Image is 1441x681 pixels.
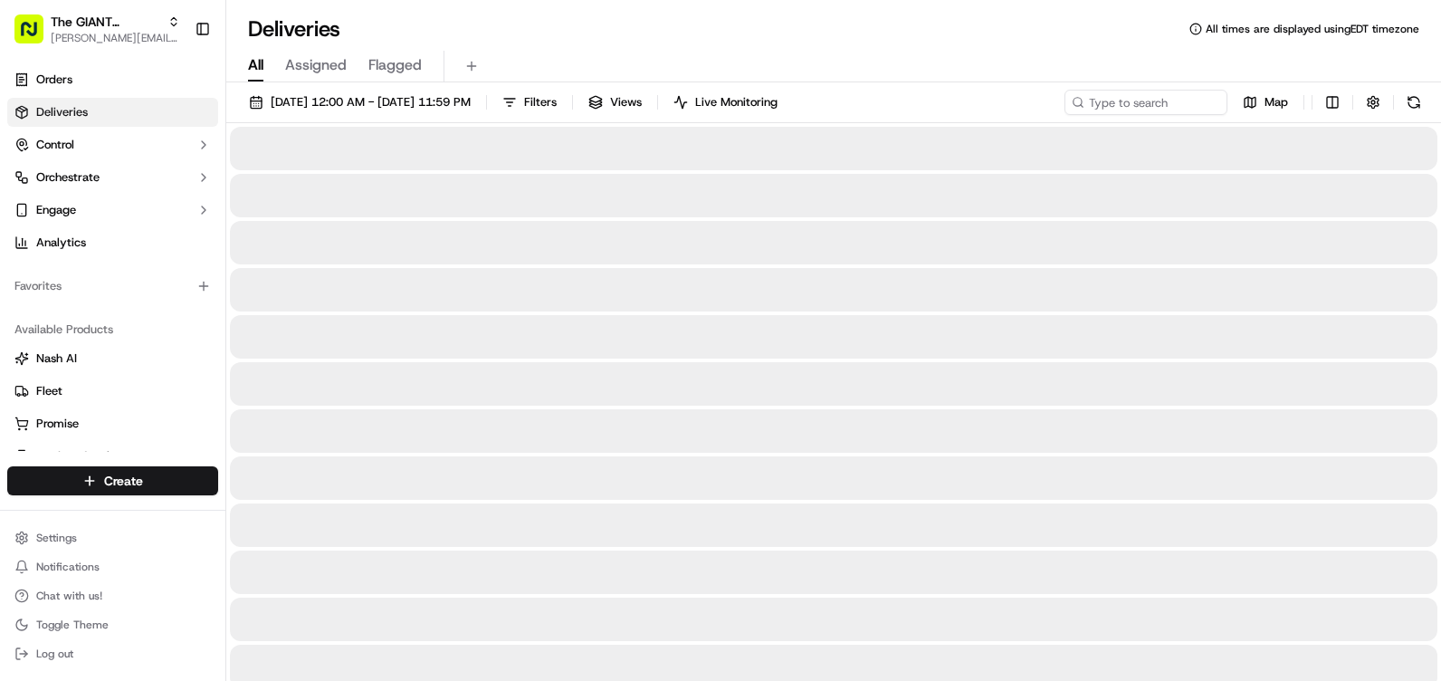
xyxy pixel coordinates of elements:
[14,350,211,367] a: Nash AI
[7,344,218,373] button: Nash AI
[285,54,347,76] span: Assigned
[36,202,76,218] span: Engage
[1235,90,1296,115] button: Map
[7,7,187,51] button: The GIANT Company[PERSON_NAME][EMAIL_ADDRESS][PERSON_NAME][DOMAIN_NAME]
[36,416,79,432] span: Promise
[36,383,62,399] span: Fleet
[368,54,422,76] span: Flagged
[51,31,180,45] button: [PERSON_NAME][EMAIL_ADDRESS][PERSON_NAME][DOMAIN_NAME]
[7,228,218,257] a: Analytics
[36,104,88,120] span: Deliveries
[7,196,218,225] button: Engage
[7,98,218,127] a: Deliveries
[14,448,211,465] a: Product Catalog
[36,448,123,465] span: Product Catalog
[1401,90,1427,115] button: Refresh
[36,531,77,545] span: Settings
[241,90,479,115] button: [DATE] 12:00 AM - [DATE] 11:59 PM
[7,315,218,344] div: Available Products
[494,90,565,115] button: Filters
[7,583,218,609] button: Chat with us!
[610,94,642,110] span: Views
[248,54,263,76] span: All
[36,560,100,574] span: Notifications
[36,137,74,153] span: Control
[7,466,218,495] button: Create
[271,94,471,110] span: [DATE] 12:00 AM - [DATE] 11:59 PM
[580,90,650,115] button: Views
[665,90,786,115] button: Live Monitoring
[524,94,557,110] span: Filters
[1206,22,1419,36] span: All times are displayed using EDT timezone
[7,409,218,438] button: Promise
[695,94,778,110] span: Live Monitoring
[36,72,72,88] span: Orders
[36,350,77,367] span: Nash AI
[14,383,211,399] a: Fleet
[7,163,218,192] button: Orchestrate
[248,14,340,43] h1: Deliveries
[7,525,218,551] button: Settings
[36,235,86,251] span: Analytics
[14,416,211,432] a: Promise
[7,442,218,471] button: Product Catalog
[7,65,218,94] a: Orders
[7,641,218,667] button: Log out
[51,13,160,31] button: The GIANT Company
[7,377,218,406] button: Fleet
[7,272,218,301] div: Favorites
[36,589,102,603] span: Chat with us!
[104,472,143,490] span: Create
[36,169,100,186] span: Orchestrate
[7,612,218,638] button: Toggle Theme
[1064,90,1227,115] input: Type to search
[7,554,218,580] button: Notifications
[1264,94,1288,110] span: Map
[36,647,73,661] span: Log out
[36,618,109,632] span: Toggle Theme
[7,130,218,159] button: Control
